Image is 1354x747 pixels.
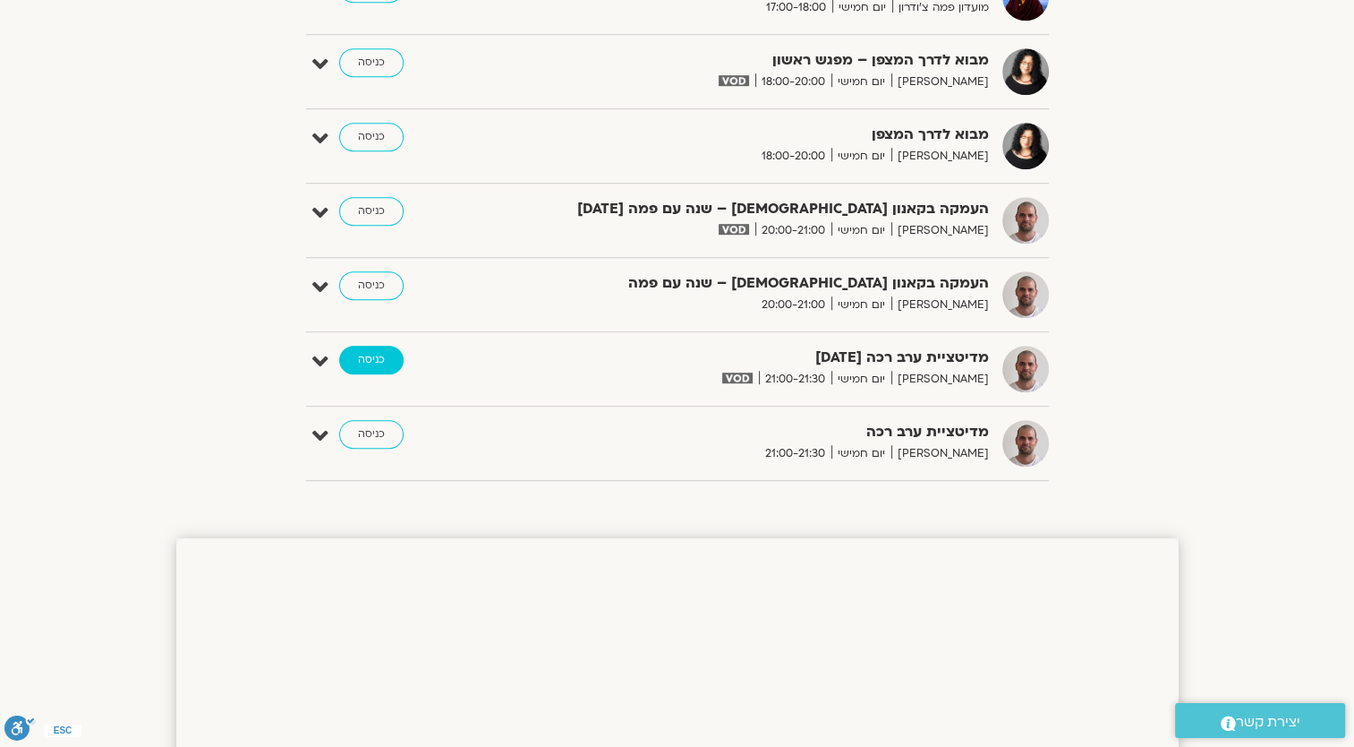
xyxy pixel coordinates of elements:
[831,221,891,240] span: יום חמישי
[339,271,404,300] a: כניסה
[722,373,752,383] img: vodicon
[891,73,989,91] span: [PERSON_NAME]
[831,73,891,91] span: יום חמישי
[891,444,989,463] span: [PERSON_NAME]
[550,123,989,147] strong: מבוא לדרך המצפן
[831,444,891,463] span: יום חמישי
[339,420,404,449] a: כניסה
[891,147,989,166] span: [PERSON_NAME]
[831,296,891,314] span: יום חמישי
[831,370,891,389] span: יום חמישי
[550,197,989,221] strong: העמקה בקאנון [DEMOGRAPHIC_DATA] – שנה עם פמה [DATE]
[755,73,831,91] span: 18:00-20:00
[339,197,404,226] a: כניסה
[755,221,831,240] span: 20:00-21:00
[891,221,989,240] span: [PERSON_NAME]
[339,123,404,151] a: כניסה
[755,296,831,314] span: 20:00-21:00
[719,224,748,235] img: vodicon
[550,48,989,73] strong: מבוא לדרך המצפן – מפגש ראשון
[719,75,748,86] img: vodicon
[550,346,989,370] strong: מדיטציית ערב רכה [DATE]
[1175,703,1345,738] a: יצירת קשר
[1236,710,1300,734] span: יצירת קשר
[759,444,831,463] span: 21:00-21:30
[339,346,404,374] a: כניסה
[891,296,989,314] span: [PERSON_NAME]
[891,370,989,389] span: [PERSON_NAME]
[831,147,891,166] span: יום חמישי
[550,271,989,296] strong: העמקה בקאנון [DEMOGRAPHIC_DATA] – שנה עם פמה
[759,370,831,389] span: 21:00-21:30
[550,420,989,444] strong: מדיטציית ערב רכה
[755,147,831,166] span: 18:00-20:00
[339,48,404,77] a: כניסה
